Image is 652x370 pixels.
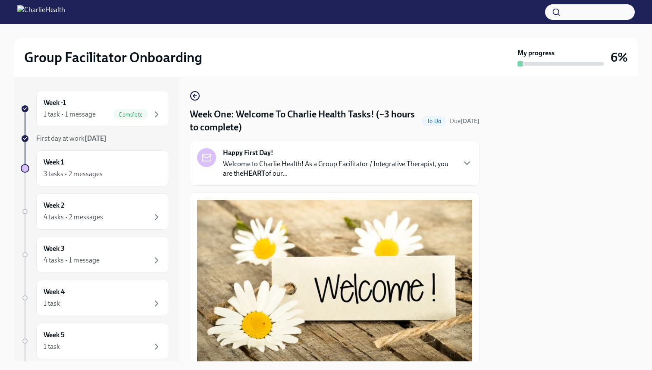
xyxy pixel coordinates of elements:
[44,287,65,297] h6: Week 4
[44,330,65,340] h6: Week 5
[223,159,455,178] p: Welcome to Charlie Health! As a Group Facilitator / Integrative Therapist, you are the of our...
[21,237,169,273] a: Week 34 tasks • 1 message
[44,169,103,179] div: 3 tasks • 2 messages
[611,50,628,65] h3: 6%
[44,158,64,167] h6: Week 1
[450,117,480,125] span: September 22nd, 2025 10:00
[21,323,169,359] a: Week 51 task
[517,48,555,58] strong: My progress
[190,108,418,134] h4: Week One: Welcome To Charlie Health Tasks! (~3 hours to complete)
[21,150,169,187] a: Week 13 tasks • 2 messages
[450,117,480,125] span: Due
[85,134,107,142] strong: [DATE]
[44,342,60,351] div: 1 task
[422,118,446,124] span: To Do
[113,111,148,118] span: Complete
[243,169,265,177] strong: HEART
[44,98,66,108] h6: Week -1
[197,200,472,365] button: Zoom image
[21,134,169,143] a: First day at work[DATE]
[24,49,202,66] h2: Group Facilitator Onboarding
[21,280,169,316] a: Week 41 task
[44,244,65,253] h6: Week 3
[44,212,103,222] div: 4 tasks • 2 messages
[44,201,64,210] h6: Week 2
[17,5,65,19] img: CharlieHealth
[461,117,480,125] strong: [DATE]
[44,299,60,308] div: 1 task
[44,110,96,119] div: 1 task • 1 message
[21,193,169,230] a: Week 24 tasks • 2 messages
[21,91,169,127] a: Week -11 task • 1 messageComplete
[223,148,273,158] strong: Happy First Day!
[36,134,107,142] span: First day at work
[44,256,100,265] div: 4 tasks • 1 message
